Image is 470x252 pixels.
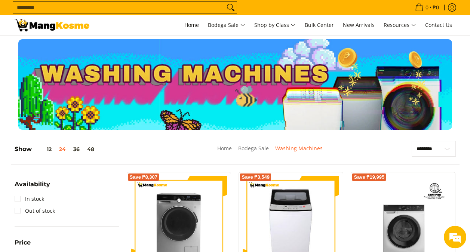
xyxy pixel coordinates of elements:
h5: Show [15,145,98,153]
span: ₱0 [431,5,440,10]
span: Shop by Class [254,21,296,30]
a: Shop by Class [251,15,299,35]
a: In stock [15,193,44,205]
span: New Arrivals [343,21,375,28]
span: Save ₱8,307 [130,175,158,179]
button: 36 [70,146,83,152]
button: 48 [83,146,98,152]
span: Bulk Center [305,21,334,28]
span: Bodega Sale [208,21,245,30]
summary: Open [15,181,50,193]
a: Washing Machines [275,145,323,152]
a: Bodega Sale [204,15,249,35]
a: Bulk Center [301,15,338,35]
button: Search [225,2,237,13]
span: • [413,3,441,12]
button: 12 [32,146,55,152]
a: Home [181,15,203,35]
nav: Breadcrumbs [163,144,377,161]
a: Resources [380,15,420,35]
span: Save ₱3,549 [242,175,270,179]
nav: Main Menu [97,15,456,35]
a: Contact Us [421,15,456,35]
button: 24 [55,146,70,152]
a: Home [217,145,232,152]
span: 0 [424,5,430,10]
a: New Arrivals [339,15,378,35]
a: Out of stock [15,205,55,217]
span: Contact Us [425,21,452,28]
span: Availability [15,181,50,187]
span: Home [184,21,199,28]
span: Resources [384,21,416,30]
summary: Open [15,240,31,251]
a: Bodega Sale [238,145,269,152]
img: Washing Machines l Mang Kosme: Home Appliances Warehouse Sale Partner [15,19,89,31]
span: Save ₱19,995 [354,175,384,179]
span: Price [15,240,31,246]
